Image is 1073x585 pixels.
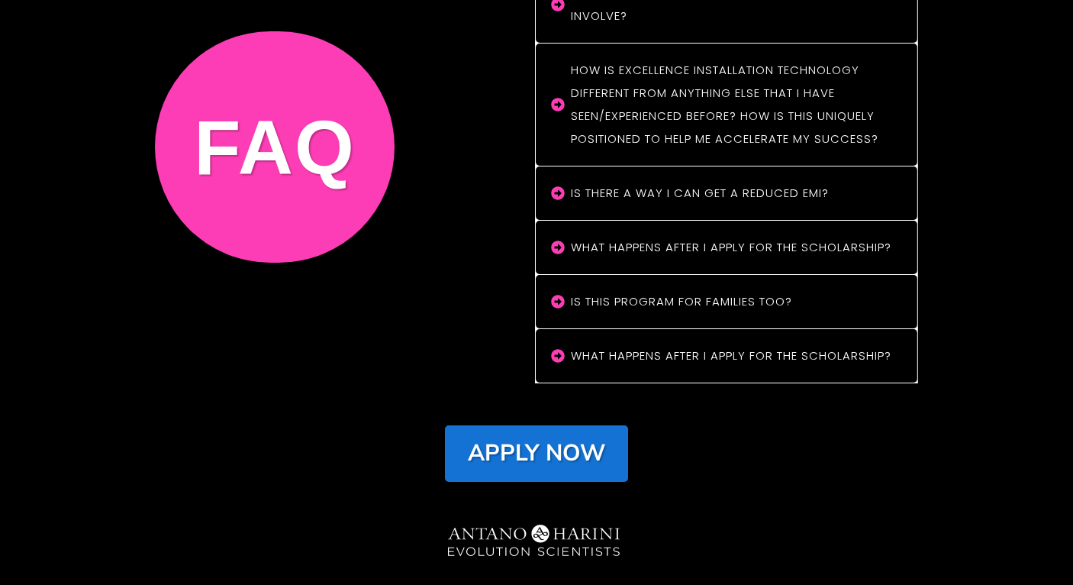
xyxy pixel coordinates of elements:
h4: Is this program for families too? [571,290,898,313]
strong: Apply Now [468,438,605,469]
h4: What happens after I apply for the scholarship? [571,236,898,259]
h4: What Happens After I Apply for the Scholarship? [571,344,898,367]
img: A&H_Ev png [422,513,651,570]
h4: How is Excellence Installation Technology different from anything else that I have seen/experienc... [571,59,898,150]
a: Apply Now [445,425,628,482]
h4: Is there a way I can get a reduced EMI? [571,182,898,205]
h2: FaQ [156,98,393,197]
